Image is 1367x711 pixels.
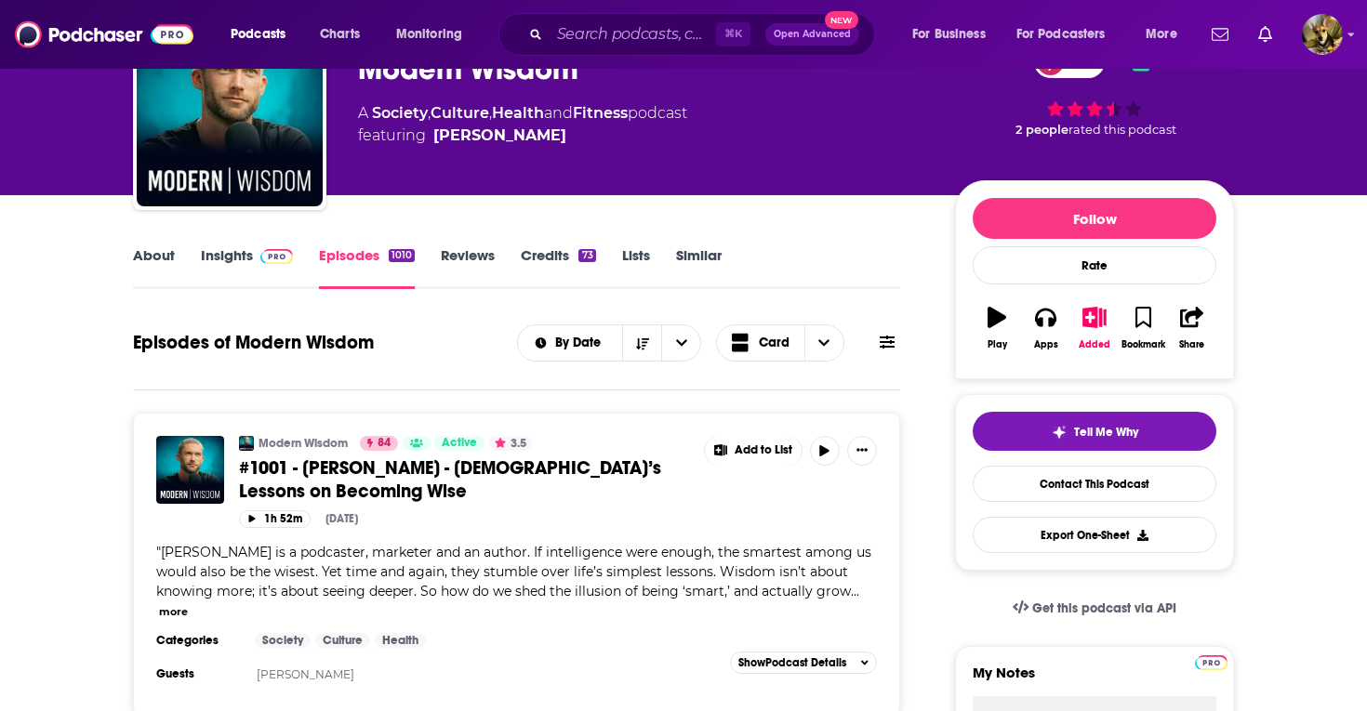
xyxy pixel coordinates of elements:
[516,13,893,56] div: Search podcasts, credits, & more...
[434,436,484,451] a: Active
[973,466,1216,502] a: Contact This Podcast
[973,412,1216,451] button: tell me why sparkleTell Me Why
[759,336,790,349] span: Card
[622,246,650,289] a: Lists
[431,104,489,122] a: Culture
[716,22,750,46] span: ⌘ K
[315,633,370,648] a: Culture
[137,20,323,206] img: Modern Wisdom
[383,20,486,49] button: open menu
[661,325,700,361] button: open menu
[239,436,254,451] img: Modern Wisdom
[1079,339,1110,350] div: Added
[555,336,607,349] span: By Date
[1195,655,1228,670] img: Podchaser Pro
[521,246,595,289] a: Credits73
[389,249,415,262] div: 1010
[1068,123,1176,137] span: rated this podcast
[1015,123,1068,137] span: 2 people
[358,102,687,147] div: A podcast
[1133,20,1201,49] button: open menu
[239,456,661,503] span: #1001 - [PERSON_NAME] - [DEMOGRAPHIC_DATA]’s Lessons on Becoming Wise
[544,104,573,122] span: and
[428,104,431,122] span: ,
[1195,652,1228,670] a: Pro website
[489,104,492,122] span: ,
[765,23,859,46] button: Open AdvancedNew
[1074,425,1138,440] span: Tell Me Why
[1302,14,1343,55] img: User Profile
[973,295,1021,362] button: Play
[239,510,311,528] button: 1h 52m
[156,633,240,648] h3: Categories
[255,633,311,648] a: Society
[372,104,428,122] a: Society
[1146,21,1177,47] span: More
[716,324,844,362] button: Choose View
[1004,20,1133,49] button: open menu
[1016,21,1106,47] span: For Podcasters
[1119,295,1167,362] button: Bookmark
[1121,339,1165,350] div: Bookmark
[973,517,1216,553] button: Export One-Sheet
[518,336,623,349] button: open menu
[899,20,1009,49] button: open menu
[973,198,1216,239] button: Follow
[1052,425,1067,440] img: tell me why sparkle
[1251,19,1280,50] a: Show notifications dropdown
[433,125,566,147] a: Chris Williamson
[912,21,986,47] span: For Business
[1179,339,1204,350] div: Share
[622,325,661,361] button: Sort Direction
[676,246,722,289] a: Similar
[441,246,495,289] a: Reviews
[260,249,293,264] img: Podchaser Pro
[239,456,691,503] a: #1001 - [PERSON_NAME] - [DEMOGRAPHIC_DATA]’s Lessons on Becoming Wise
[15,17,193,52] img: Podchaser - Follow, Share and Rate Podcasts
[358,125,687,147] span: featuring
[1204,19,1236,50] a: Show notifications dropdown
[973,246,1216,284] div: Rate
[378,434,391,453] span: 84
[550,20,716,49] input: Search podcasts, credits, & more...
[973,664,1216,696] label: My Notes
[156,544,871,599] span: "
[1302,14,1343,55] button: Show profile menu
[159,604,188,620] button: more
[988,339,1007,350] div: Play
[1032,600,1176,616] span: Get this podcast via API
[259,436,348,451] a: Modern Wisdom
[847,436,877,466] button: Show More Button
[156,436,224,504] img: #1001 - Ryan Holiday - Stoicism’s Lessons on Becoming Wise
[396,21,462,47] span: Monitoring
[1021,295,1069,362] button: Apps
[320,21,360,47] span: Charts
[735,443,792,457] span: Add to List
[325,512,358,525] div: [DATE]
[492,104,544,122] a: Health
[825,11,858,29] span: New
[573,104,628,122] a: Fitness
[360,436,398,451] a: 84
[442,434,477,453] span: Active
[730,652,877,674] button: ShowPodcast Details
[1070,295,1119,362] button: Added
[517,324,702,362] h2: Choose List sort
[738,656,846,669] span: Show Podcast Details
[133,331,374,354] h1: Episodes of Modern Wisdom
[489,436,532,451] button: 3.5
[1168,295,1216,362] button: Share
[156,666,240,681] h3: Guests
[257,667,354,681] a: [PERSON_NAME]
[774,30,851,39] span: Open Advanced
[998,586,1191,631] a: Get this podcast via API
[705,436,802,466] button: Show More Button
[133,246,175,289] a: About
[218,20,310,49] button: open menu
[319,246,415,289] a: Episodes1010
[955,33,1234,149] div: 84 2 peoplerated this podcast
